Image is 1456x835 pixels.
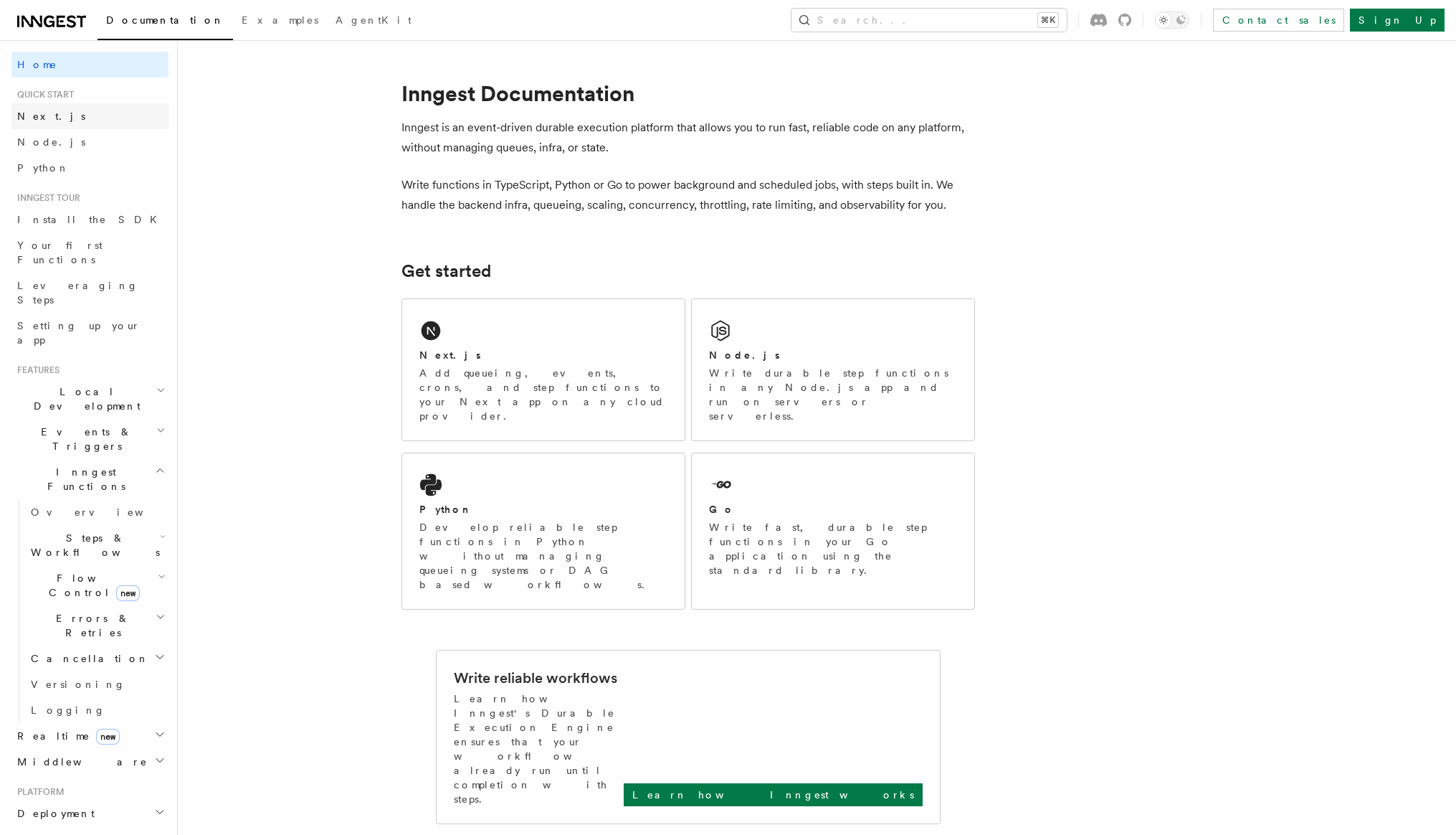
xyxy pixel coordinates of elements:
span: Deployment [11,806,95,821]
button: Errors & Retries [25,605,168,646]
span: Leveraging Steps [17,280,138,306]
span: Realtime [11,729,120,743]
a: Python [11,155,168,181]
span: Quick start [11,89,74,100]
span: AgentKit [336,14,411,26]
div: Inngest Functions [11,499,168,723]
h1: Inngest Documentation [401,80,975,106]
span: Events & Triggers [11,425,156,453]
a: Install the SDK [11,207,168,232]
a: Next.jsAdd queueing, events, crons, and step functions to your Next app on any cloud provider. [401,298,685,441]
span: Setting up your app [17,320,141,346]
span: Platform [11,786,65,798]
a: Leveraging Steps [11,273,168,313]
span: Logging [31,704,105,716]
span: Errors & Retries [25,611,156,640]
span: Steps & Workflows [25,531,160,560]
p: Develop reliable step functions in Python without managing queueing systems or DAG based workflows. [419,520,667,592]
span: Node.js [17,136,85,148]
button: Deployment [11,801,168,826]
a: Get started [401,261,491,281]
a: Examples [233,4,327,39]
a: Your first Functions [11,232,168,273]
span: Install the SDK [17,214,166,225]
a: Overview [25,499,168,525]
h2: Node.js [709,348,780,362]
button: Realtimenew [11,723,168,749]
button: Flow Controlnew [25,565,168,605]
span: Inngest Functions [11,465,155,494]
span: Local Development [11,385,156,413]
button: Cancellation [25,646,168,671]
span: Python [17,162,70,174]
span: Home [17,57,57,72]
h2: Next.js [419,348,481,362]
span: Overview [31,506,179,518]
a: Node.jsWrite durable step functions in any Node.js app and run on servers or serverless. [691,298,975,441]
span: Features [11,364,60,376]
p: Write fast, durable step functions in your Go application using the standard library. [709,520,957,577]
span: Inngest tour [11,192,80,204]
p: Write durable step functions in any Node.js app and run on servers or serverless. [709,366,957,423]
h2: Write reliable workflows [454,668,617,688]
a: AgentKit [327,4,420,39]
a: GoWrite fast, durable step functions in your Go application using the standard library. [691,453,975,610]
p: Learn how Inngest works [632,788,914,802]
kbd: ⌘K [1038,13,1058,27]
a: PythonDevelop reliable step functions in Python without managing queueing systems or DAG based wo... [401,453,685,610]
span: Cancellation [25,651,149,666]
button: Middleware [11,749,168,775]
span: Flow Control [25,571,158,600]
span: Documentation [106,14,224,26]
button: Toggle dark mode [1155,11,1189,29]
p: Inngest is an event-driven durable execution platform that allows you to run fast, reliable code ... [401,118,975,158]
span: new [116,585,140,601]
a: Logging [25,697,168,723]
button: Inngest Functions [11,459,168,499]
p: Add queueing, events, crons, and step functions to your Next app on any cloud provider. [419,366,667,423]
a: Versioning [25,671,168,697]
span: Your first Functions [17,240,103,265]
span: Examples [242,14,318,26]
a: Contact sales [1213,9,1344,32]
button: Steps & Workflows [25,525,168,565]
span: Versioning [31,679,125,690]
a: Documentation [97,4,233,40]
span: Next.js [17,110,85,122]
button: Events & Triggers [11,419,168,459]
h2: Python [419,502,472,516]
a: Learn how Inngest works [624,783,923,806]
a: Home [11,52,168,77]
button: Search...⌘K [791,9,1067,32]
span: new [96,729,120,745]
button: Local Development [11,379,168,419]
a: Sign Up [1350,9,1445,32]
a: Setting up your app [11,313,168,353]
a: Next.js [11,103,168,129]
span: Middleware [11,755,148,769]
p: Write functions in TypeScript, Python or Go to power background and scheduled jobs, with steps bu... [401,175,975,215]
p: Learn how Inngest's Durable Execution Engine ensures that your workflow already run until complet... [454,692,624,806]
a: Node.js [11,129,168,155]
h2: Go [709,502,735,516]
